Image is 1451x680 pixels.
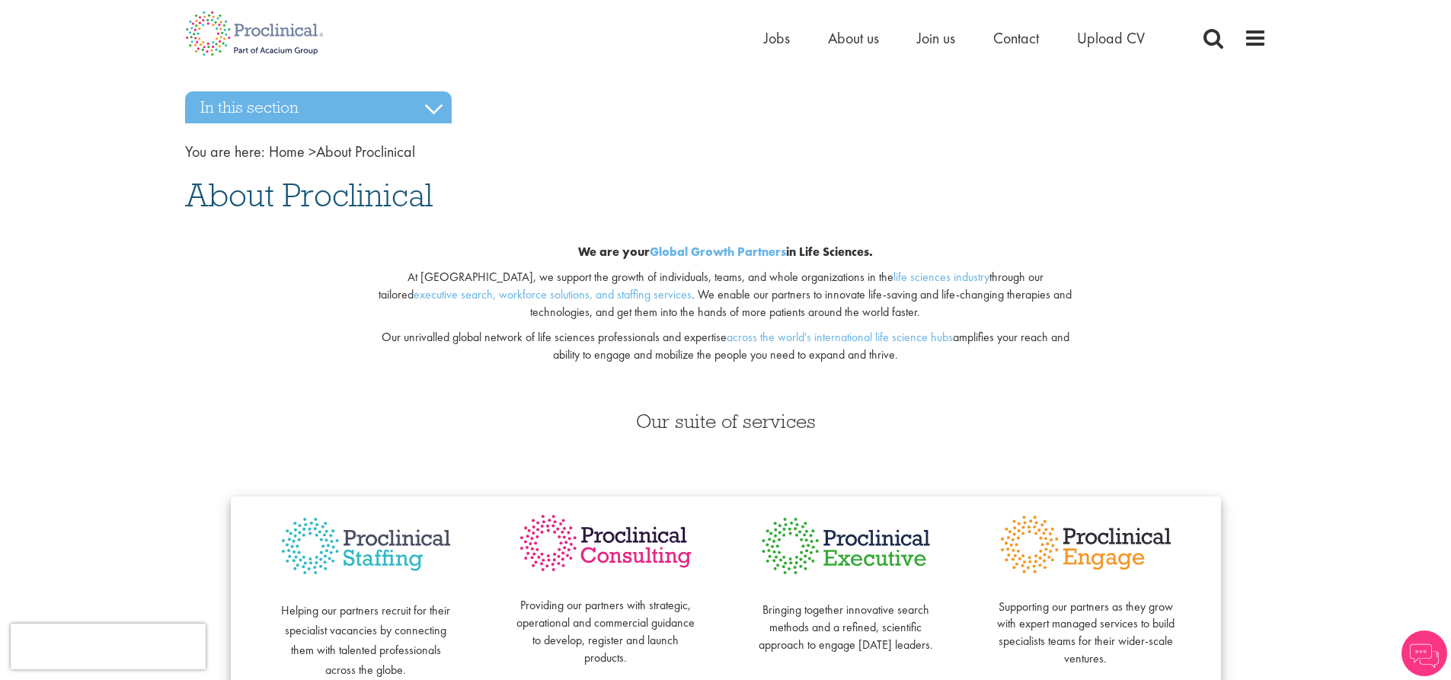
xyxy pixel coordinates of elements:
a: breadcrumb link to Home [269,142,305,161]
a: life sciences industry [893,269,989,285]
img: Proclinical Consulting [516,512,695,575]
img: Proclinical Engage [996,512,1175,577]
span: About Proclinical [269,142,415,161]
a: across the world's international life science hubs [727,329,953,345]
p: Supporting our partners as they grow with expert managed services to build specialists teams for ... [996,581,1175,668]
a: Join us [917,28,955,48]
span: Helping our partners recruit for their specialist vacancies by connecting them with talented prof... [281,602,450,678]
iframe: reCAPTCHA [11,624,206,669]
a: executive search, workforce solutions, and staffing services [414,286,692,302]
p: Bringing together innovative search methods and a refined, scientific approach to engage [DATE] l... [756,584,935,653]
a: About us [828,28,879,48]
img: Chatbot [1401,631,1447,676]
span: You are here: [185,142,265,161]
a: Contact [993,28,1039,48]
img: Proclinical Executive [756,512,935,580]
b: We are your in Life Sciences. [578,244,873,260]
a: Jobs [764,28,790,48]
h3: In this section [185,91,452,123]
p: Providing our partners with strategic, operational and commercial guidance to develop, register a... [516,580,695,667]
h3: Our suite of services [185,411,1267,431]
a: Upload CV [1077,28,1145,48]
span: > [308,142,316,161]
p: Our unrivalled global network of life sciences professionals and expertise amplifies your reach a... [369,329,1082,364]
p: At [GEOGRAPHIC_DATA], we support the growth of individuals, teams, and whole organizations in the... [369,269,1082,321]
img: Proclinical Staffing [276,512,455,581]
span: About Proclinical [185,174,433,215]
a: Global Growth Partners [650,244,786,260]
